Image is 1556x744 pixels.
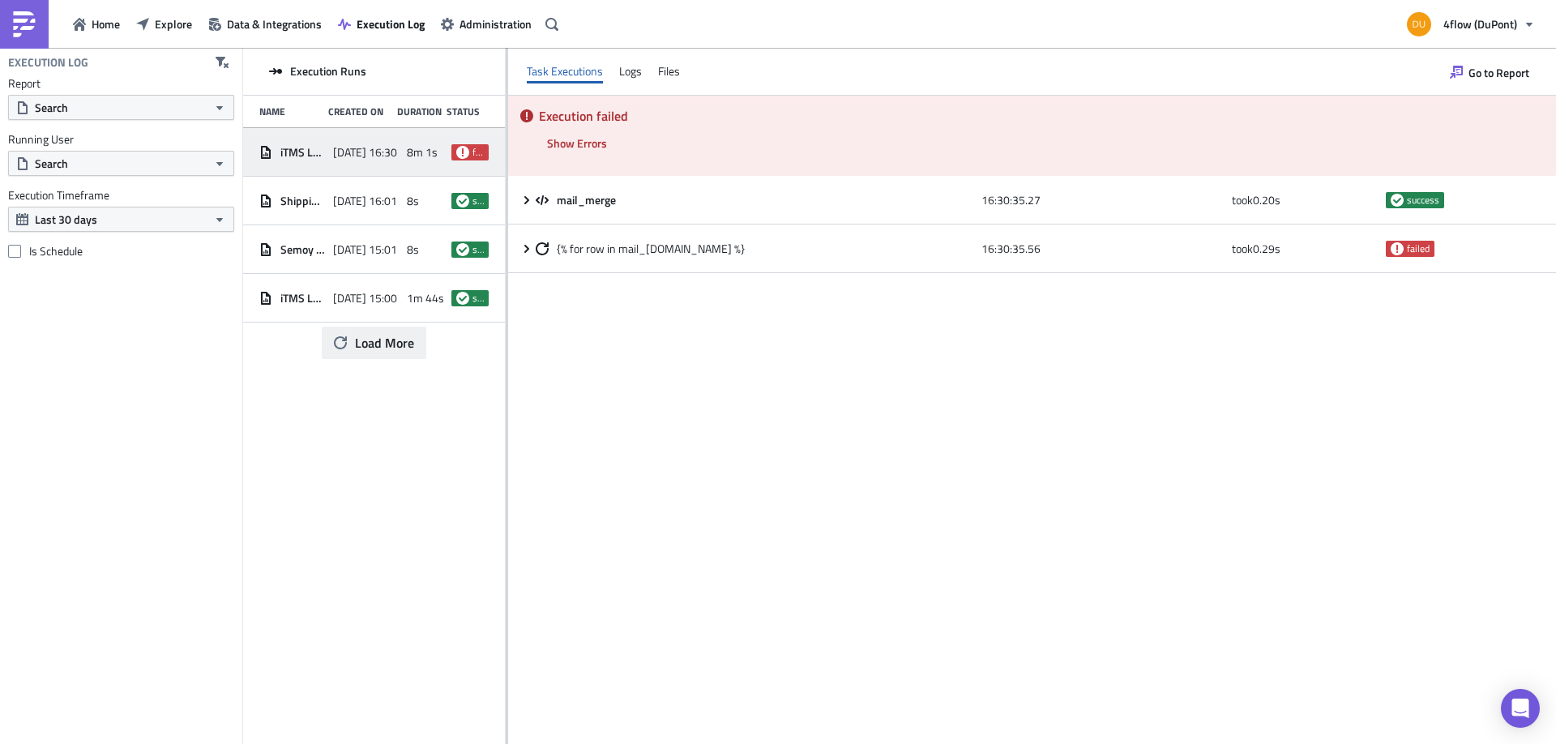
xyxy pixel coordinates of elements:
span: {% for row in mail_[DOMAIN_NAME] %} [557,242,745,256]
span: failed [1407,242,1430,255]
span: [DATE] 15:00 [333,291,397,306]
span: failed [472,146,484,159]
div: Task Executions [527,59,603,83]
label: Is Schedule [8,244,234,259]
span: Home [92,15,120,32]
span: success [472,195,484,207]
div: took 0.29 s [1232,234,1378,263]
label: Execution Timeframe [8,188,234,203]
span: success [456,292,469,305]
button: Clear filters [210,50,234,75]
span: 4flow (DuPont) [1443,15,1517,32]
span: success [456,243,469,256]
span: 8s [407,242,419,257]
div: Created On [328,105,389,118]
span: Explore [155,15,192,32]
span: failed [1391,242,1404,255]
label: Running User [8,132,234,147]
span: Go to Report [1468,64,1529,81]
button: Data & Integrations [200,11,330,36]
span: iTMS Load List P80 - 1630 [280,145,325,160]
button: 4flow (DuPont) [1397,6,1544,42]
span: [DATE] 16:30 [333,145,397,160]
span: success [456,195,469,207]
span: Search [35,99,68,116]
span: success [1407,194,1439,207]
img: PushMetrics [11,11,37,37]
button: Search [8,151,234,176]
span: Search [35,155,68,172]
span: [DATE] 16:01 [333,194,397,208]
h5: Execution failed [539,109,1544,122]
div: Logs [619,59,642,83]
span: success [472,292,484,305]
span: Load More [355,333,414,353]
div: Duration [397,105,438,118]
span: 8m 1s [407,145,438,160]
span: success [472,243,484,256]
span: mail_merge [557,193,618,207]
span: Execution Runs [290,64,366,79]
span: failed [456,146,469,159]
button: Explore [128,11,200,36]
span: [DATE] 15:01 [333,242,397,257]
button: Show Errors [539,130,615,156]
span: Last 30 days [35,211,97,228]
div: Open Intercom Messenger [1501,689,1540,728]
span: Execution Log [357,15,425,32]
label: Report [8,76,234,91]
span: 1m 44s [407,291,444,306]
span: Data & Integrations [227,15,322,32]
div: Files [658,59,680,83]
span: iTMS Load List P80 - 1500|JCL [280,291,325,306]
span: Show Errors [547,135,607,152]
button: Go to Report [1442,59,1537,85]
span: Semoy Shipment Report [280,242,325,257]
span: Shipping Point Loading List [280,194,325,208]
div: Status [447,105,481,118]
div: 16:30:35.27 [981,186,1225,215]
button: Execution Log [330,11,433,36]
button: Home [65,11,128,36]
span: Administration [460,15,532,32]
div: took 0.20 s [1232,186,1378,215]
button: Last 30 days [8,207,234,232]
button: Administration [433,11,540,36]
button: Load More [322,327,426,359]
img: Avatar [1405,11,1433,38]
span: 8s [407,194,419,208]
button: Search [8,95,234,120]
span: success [1391,194,1404,207]
h4: Execution Log [8,55,88,70]
div: Name [259,105,320,118]
div: 16:30:35.56 [981,234,1225,263]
